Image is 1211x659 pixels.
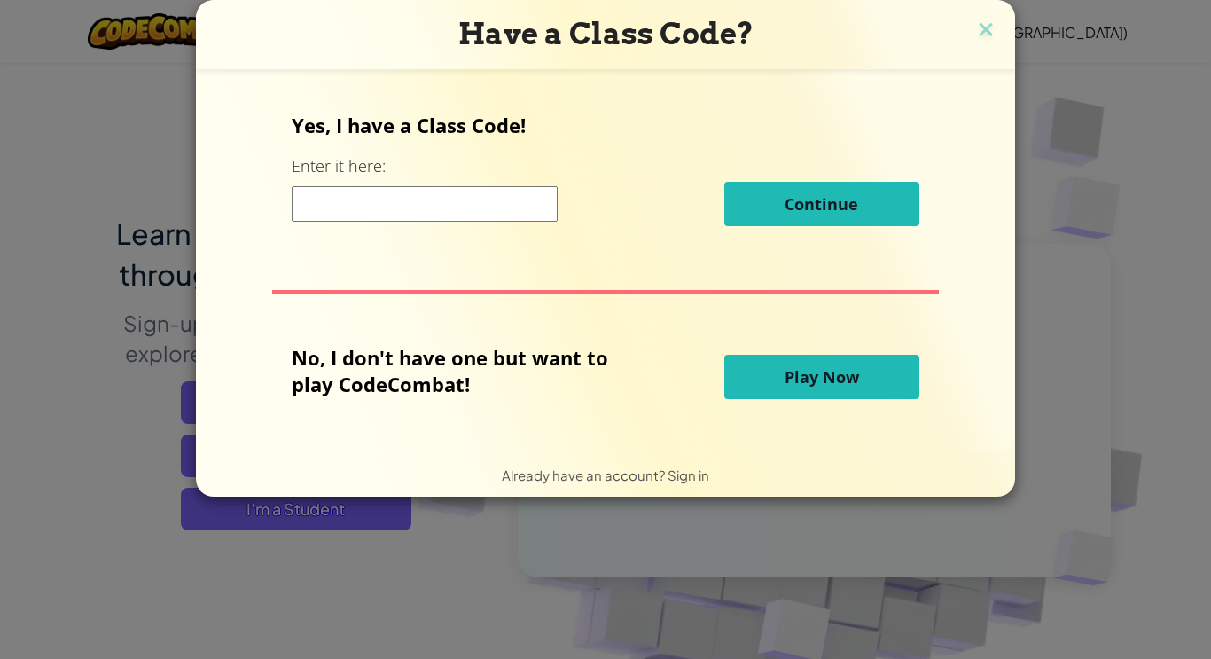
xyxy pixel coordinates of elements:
[292,155,386,177] label: Enter it here:
[724,355,919,399] button: Play Now
[458,16,754,51] span: Have a Class Code?
[785,193,858,215] span: Continue
[502,467,668,483] span: Already have an account?
[668,467,709,483] a: Sign in
[785,366,859,388] span: Play Now
[292,112,918,138] p: Yes, I have a Class Code!
[974,18,997,44] img: close icon
[724,182,919,226] button: Continue
[292,344,635,397] p: No, I don't have one but want to play CodeCombat!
